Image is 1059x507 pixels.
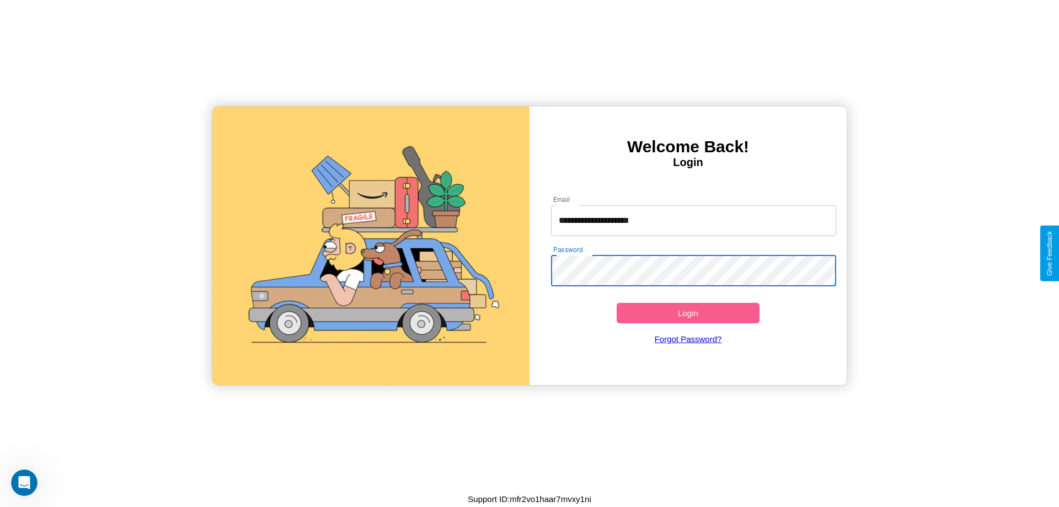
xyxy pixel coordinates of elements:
label: Password [553,245,582,254]
button: Login [617,303,760,323]
label: Email [553,195,570,204]
a: Forgot Password? [545,323,831,355]
p: Support ID: mfr2vo1haar7mvxy1ni [468,492,591,506]
img: gif [212,106,529,385]
div: Give Feedback [1046,231,1053,276]
iframe: Intercom live chat [11,469,38,496]
h3: Welcome Back! [529,137,847,156]
h4: Login [529,156,847,169]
